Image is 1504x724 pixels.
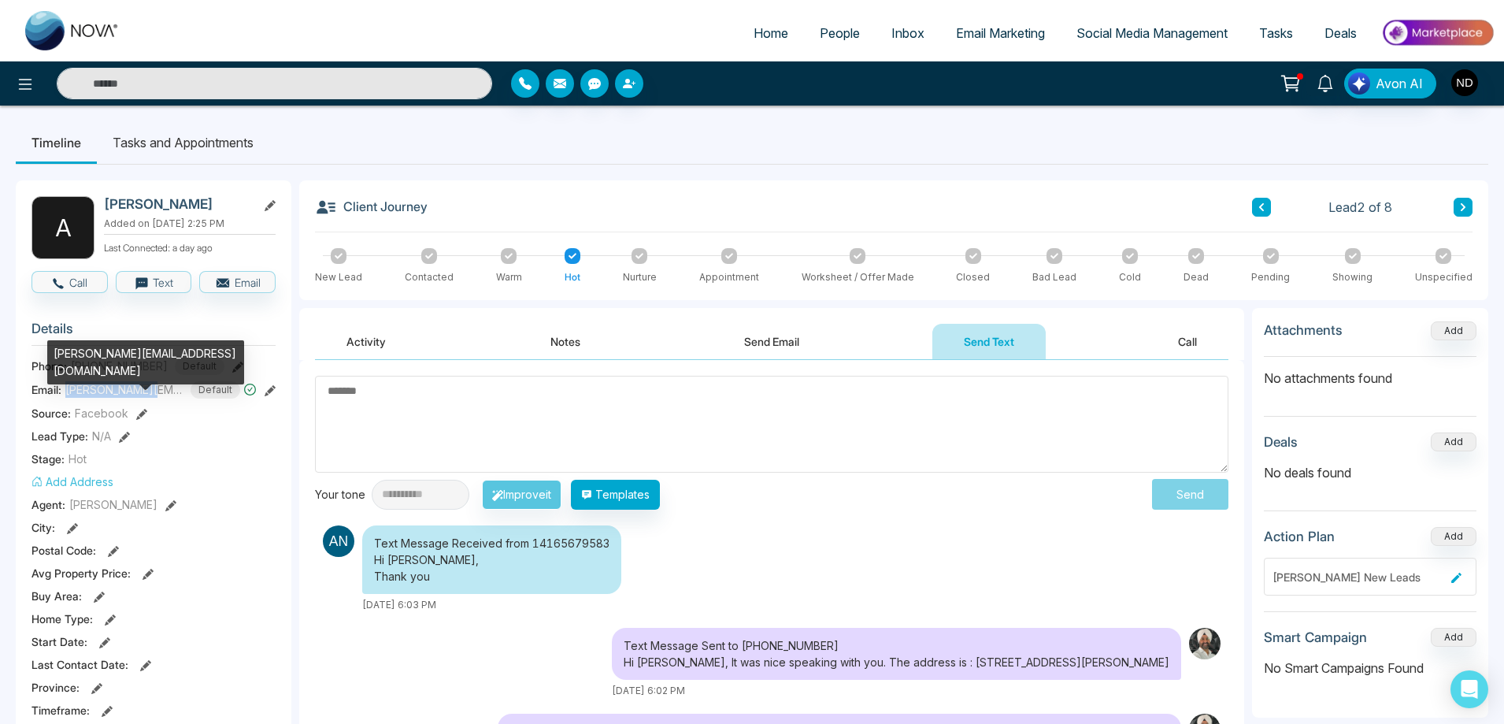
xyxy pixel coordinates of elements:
span: Stage: [31,451,65,467]
div: Dead [1184,270,1209,284]
button: Send Email [713,324,831,359]
p: No deals found [1264,463,1476,482]
span: Lead 2 of 8 [1328,198,1392,217]
li: Tasks and Appointments [97,121,269,164]
div: Bad Lead [1032,270,1076,284]
div: Warm [496,270,522,284]
div: Cold [1119,270,1141,284]
span: City : [31,519,55,536]
a: Social Media Management [1061,18,1243,48]
h3: Attachments [1264,322,1343,338]
span: Province : [31,679,80,696]
button: Add [1431,527,1476,546]
div: Text Message Received from 14165679583 Hi [PERSON_NAME], Thank you [362,525,621,594]
button: Templates [571,480,660,510]
span: Facebook [75,405,128,421]
span: Tasks [1259,25,1293,41]
div: Appointment [699,270,759,284]
div: Your tone [315,486,372,503]
li: Timeline [16,121,97,164]
span: Inbox [891,25,924,41]
span: Avg Property Price : [31,565,131,581]
div: Worksheet / Offer Made [802,270,914,284]
span: Add [1431,323,1476,336]
a: Tasks [1243,18,1309,48]
button: Email [199,271,276,293]
a: Email Marketing [940,18,1061,48]
button: Add [1431,628,1476,647]
span: Last Contact Date : [31,656,128,673]
button: Activity [315,324,417,359]
p: Added on [DATE] 2:25 PM [104,217,276,231]
h3: Client Journey [315,196,428,218]
div: Closed [956,270,990,284]
button: Send Text [932,324,1046,359]
span: Email Marketing [956,25,1045,41]
div: [PERSON_NAME] New Leads [1272,569,1445,585]
span: Avon AI [1376,74,1423,93]
p: No attachments found [1264,357,1476,388]
a: Inbox [876,18,940,48]
div: Open Intercom Messenger [1450,670,1488,708]
span: Source: [31,405,71,421]
span: Phone: [31,358,67,374]
span: Buy Area : [31,588,82,604]
span: Agent: [31,496,65,513]
button: Notes [519,324,612,359]
div: Pending [1251,270,1290,284]
p: No Smart Campaigns Found [1264,659,1476,678]
h3: Deals [1264,434,1298,450]
div: Hot [565,270,580,284]
span: Home Type : [31,611,93,627]
div: New Lead [315,270,362,284]
button: Add Address [31,473,113,490]
a: Deals [1309,18,1372,48]
h2: [PERSON_NAME] [104,196,250,212]
h3: Action Plan [1264,529,1335,544]
span: People [820,25,860,41]
img: Lead Flow [1348,72,1370,95]
button: Add [1431,433,1476,451]
span: Start Date : [31,633,87,650]
span: Hot [69,451,87,467]
span: Deals [1324,25,1357,41]
span: Lead Type: [31,428,88,444]
img: Market-place.gif [1380,15,1495,50]
div: [DATE] 6:02 PM [612,684,1181,698]
img: Nova CRM Logo [25,11,120,50]
button: Text [116,271,192,293]
div: Unspecified [1415,270,1473,284]
span: N/A [92,428,111,444]
div: [PERSON_NAME][EMAIL_ADDRESS][DOMAIN_NAME] [47,340,244,384]
span: Email: [31,381,61,398]
div: Nurture [623,270,657,284]
h3: Details [31,321,276,345]
span: Social Media Management [1076,25,1228,41]
h3: Smart Campaign [1264,629,1367,645]
button: Call [1147,324,1228,359]
button: Avon AI [1344,69,1436,98]
span: [PERSON_NAME] [69,496,157,513]
span: Timeframe : [31,702,90,718]
div: Contacted [405,270,454,284]
img: Sender [323,525,354,557]
div: Showing [1332,270,1372,284]
a: Home [738,18,804,48]
button: Call [31,271,108,293]
a: People [804,18,876,48]
img: User Avatar [1451,69,1478,96]
img: Sender [1189,628,1221,659]
p: Last Connected: a day ago [104,238,276,255]
span: Postal Code : [31,542,96,559]
div: Text Message Sent to [PHONE_NUMBER] Hi [PERSON_NAME], It was nice speaking with you. The address ... [612,628,1181,680]
button: Add [1431,321,1476,340]
div: [DATE] 6:03 PM [362,598,621,612]
span: Home [754,25,788,41]
div: A [31,196,94,259]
